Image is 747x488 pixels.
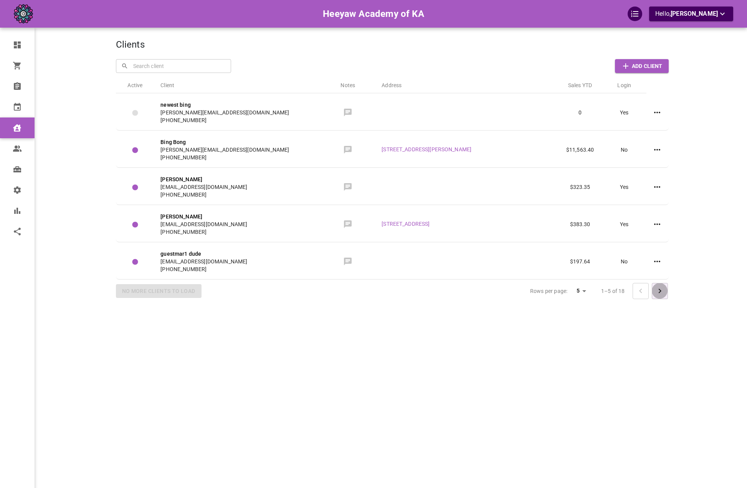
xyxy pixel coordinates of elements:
[116,74,155,93] th: Active
[602,169,646,205] td: Yes
[558,74,602,93] th: Sales YTD
[323,7,424,21] h6: Heeyaw Academy of KA
[602,74,646,93] th: Login
[628,7,642,21] div: QuickStart Guide
[530,287,567,295] p: Rows per page:
[671,10,718,17] span: [PERSON_NAME]
[131,59,226,73] input: Search client
[160,146,314,154] span: [PERSON_NAME][EMAIL_ADDRESS][DOMAIN_NAME]
[375,74,558,93] th: Address
[649,7,733,21] button: Hello,[PERSON_NAME]
[602,244,646,280] td: No
[160,154,314,161] span: [PHONE_NUMBER]
[570,258,590,265] span: $197.64
[160,183,314,191] span: [EMAIL_ADDRESS][DOMAIN_NAME]
[558,95,602,131] td: 0
[160,191,314,199] span: [PHONE_NUMBER]
[652,283,668,299] button: Go to next page
[160,109,314,116] span: [PERSON_NAME][EMAIL_ADDRESS][DOMAIN_NAME]
[14,4,33,23] img: company-logo
[160,175,202,183] span: [PERSON_NAME]
[160,138,186,146] span: Bing Bong
[382,220,552,228] p: [STREET_ADDRESS]
[655,9,727,19] p: Hello,
[602,95,646,131] td: Yes
[570,285,589,296] div: 5
[320,74,375,93] th: Notes
[570,221,590,227] span: $383.30
[160,220,314,228] span: [EMAIL_ADDRESS][DOMAIN_NAME]
[382,146,552,154] p: [STREET_ADDRESS][PERSON_NAME]
[570,184,590,190] span: $323.35
[615,59,668,73] button: Add Client
[632,62,662,70] p: Add Client
[160,258,314,265] span: [EMAIL_ADDRESS][DOMAIN_NAME]
[566,147,594,153] span: $11,563.40
[160,213,202,220] span: [PERSON_NAME]
[116,39,669,51] h4: Clients
[160,228,314,236] span: [PHONE_NUMBER]
[160,101,191,109] span: newest bing
[160,116,314,124] span: [PHONE_NUMBER]
[160,265,314,273] span: [PHONE_NUMBER]
[601,287,625,295] p: 1–5 of 18
[602,132,646,168] td: No
[154,74,320,93] th: Client
[602,207,646,242] td: Yes
[160,250,201,258] span: guestmar1 dude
